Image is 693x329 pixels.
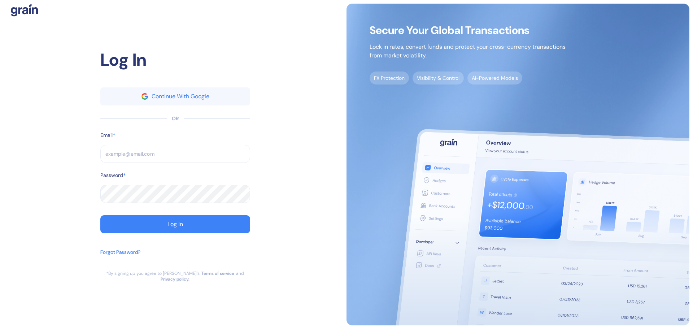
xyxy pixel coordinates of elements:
input: example@email.com [100,145,250,163]
span: FX Protection [370,72,409,85]
label: Email [100,131,113,139]
span: AI-Powered Models [467,72,522,85]
div: Forgot Password? [100,248,140,256]
img: signup-main-image [346,4,689,325]
button: Forgot Password? [100,245,140,270]
a: Terms of service [201,270,234,276]
div: Log In [100,47,250,73]
label: Password [100,172,123,179]
button: Log In [100,215,250,233]
a: Privacy policy. [161,276,189,282]
div: and [236,270,244,276]
button: googleContinue With Google [100,87,250,105]
div: OR [172,115,179,122]
img: google [141,93,148,100]
span: Visibility & Control [413,72,464,85]
div: *By signing up you agree to [PERSON_NAME]’s [106,270,200,276]
div: Log In [167,221,183,227]
p: Lock in rates, convert funds and protect your cross-currency transactions from market volatility. [370,43,566,60]
img: logo [11,4,38,17]
span: Secure Your Global Transactions [370,27,566,34]
div: Continue With Google [152,94,209,99]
